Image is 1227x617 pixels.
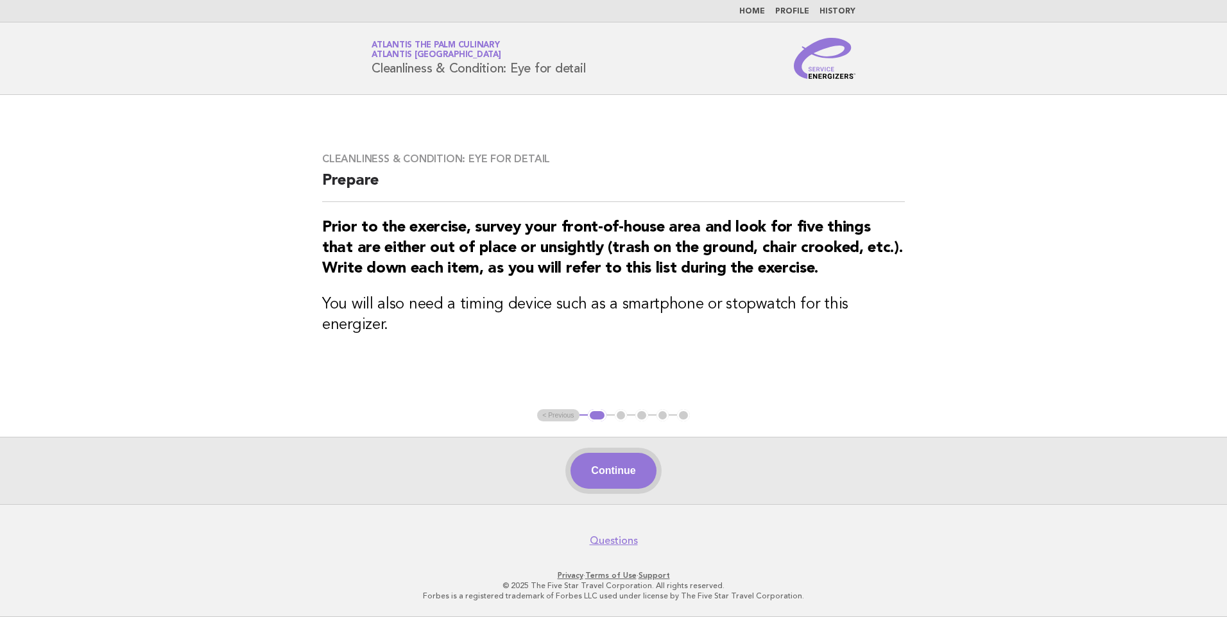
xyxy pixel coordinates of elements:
a: Terms of Use [585,571,637,580]
h3: Cleanliness & Condition: Eye for detail [322,153,905,165]
p: · · [221,570,1006,580]
a: Questions [590,534,638,547]
img: Service Energizers [794,38,855,79]
button: Continue [571,453,656,489]
p: Forbes is a registered trademark of Forbes LLC used under license by The Five Star Travel Corpora... [221,591,1006,601]
a: Atlantis The Palm CulinaryAtlantis [GEOGRAPHIC_DATA] [372,41,501,59]
h3: You will also need a timing device such as a smartphone or stopwatch for this energizer. [322,294,905,335]
a: History [819,8,855,15]
strong: Prior to the exercise, survey your front-of-house area and look for five things that are either o... [322,220,903,276]
h1: Cleanliness & Condition: Eye for detail [372,42,585,75]
a: Privacy [558,571,583,580]
p: © 2025 The Five Star Travel Corporation. All rights reserved. [221,580,1006,591]
h2: Prepare [322,171,905,202]
span: Atlantis [GEOGRAPHIC_DATA] [372,51,501,60]
a: Support [639,571,670,580]
a: Profile [775,8,809,15]
button: 1 [588,409,606,422]
a: Home [739,8,765,15]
